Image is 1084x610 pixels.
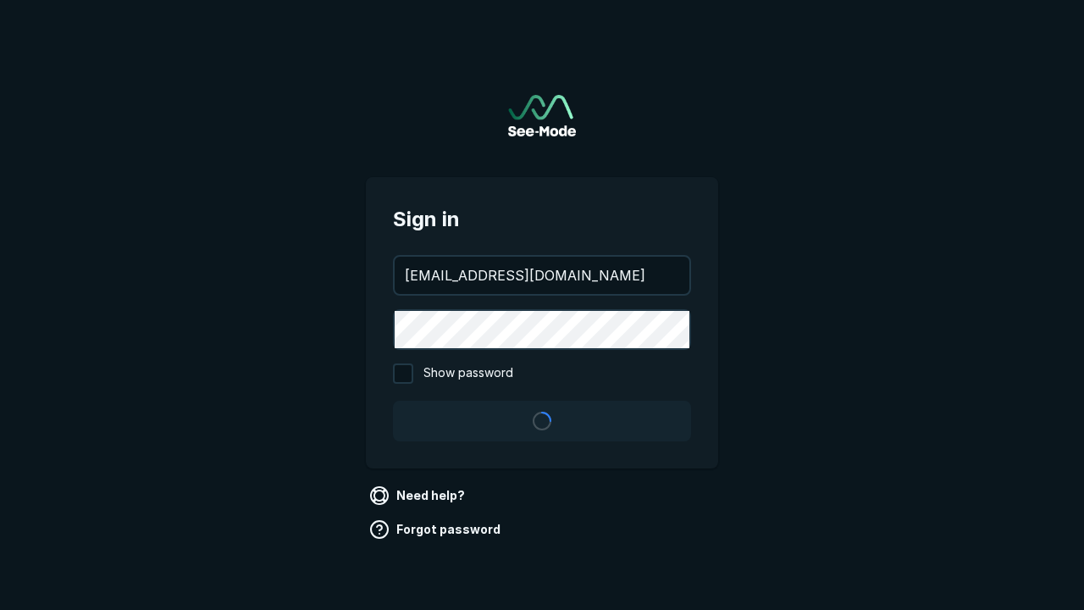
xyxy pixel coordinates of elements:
span: Sign in [393,204,691,235]
span: Show password [423,363,513,384]
a: Go to sign in [508,95,576,136]
a: Need help? [366,482,472,509]
input: your@email.com [395,257,689,294]
a: Forgot password [366,516,507,543]
img: See-Mode Logo [508,95,576,136]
